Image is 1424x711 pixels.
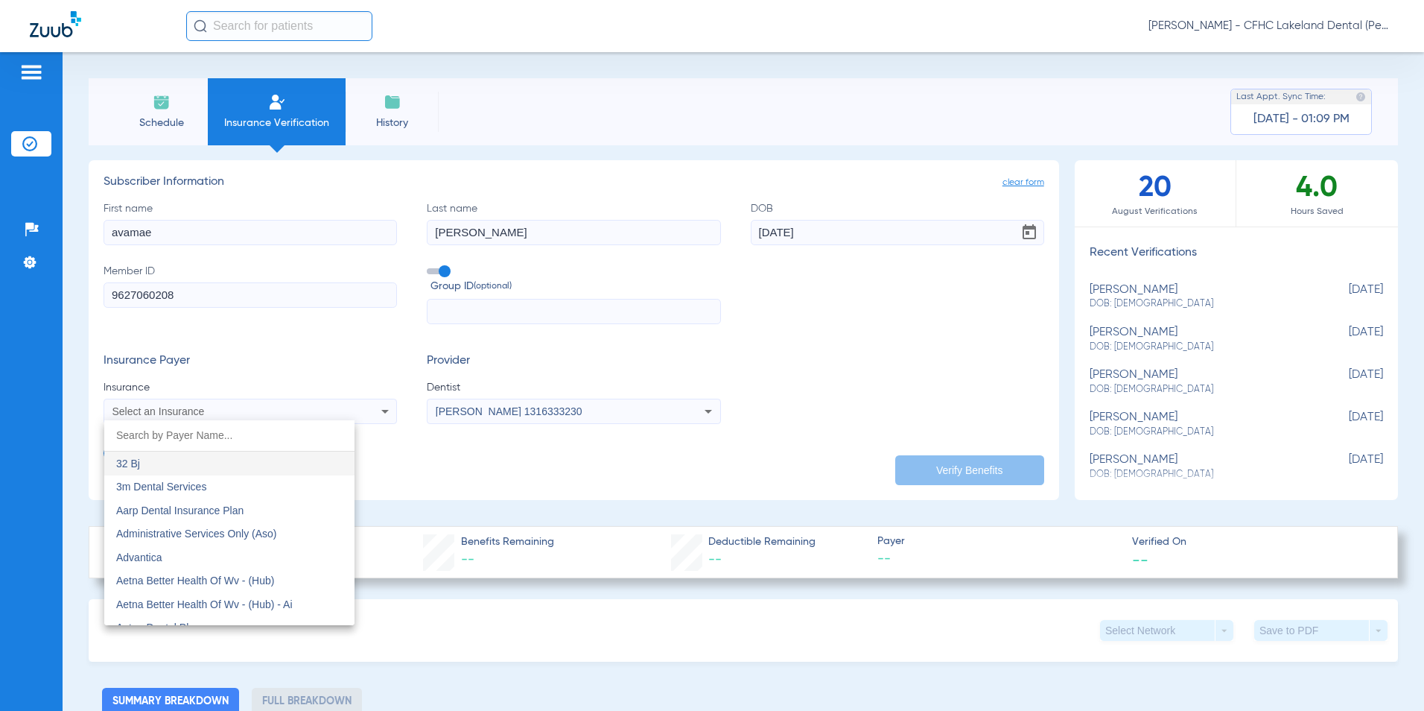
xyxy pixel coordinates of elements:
span: Aetna Dental Plans [116,622,206,634]
span: 3m Dental Services [116,481,206,493]
span: Aetna Better Health Of Wv - (Hub) - Ai [116,598,293,610]
span: Aetna Better Health Of Wv - (Hub) [116,575,274,587]
span: Administrative Services Only (Aso) [116,528,277,540]
span: 32 Bj [116,458,140,470]
iframe: Chat Widget [1350,639,1424,711]
span: Advantica [116,552,162,563]
input: dropdown search [104,420,355,451]
span: Aarp Dental Insurance Plan [116,505,244,516]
